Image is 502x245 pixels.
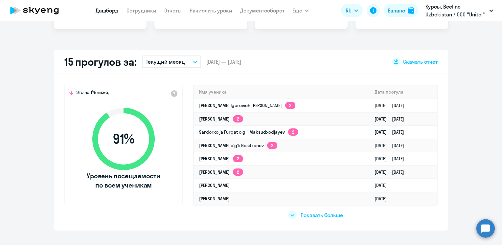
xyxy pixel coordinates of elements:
a: [DATE][DATE] [375,143,409,148]
th: Имя ученика [194,85,369,99]
a: [PERSON_NAME]2 [199,156,243,162]
app-skyeng-badge: 2 [233,155,243,162]
a: Начислить уроки [190,7,232,14]
app-skyeng-badge: 2 [233,168,243,176]
app-skyeng-badge: 2 [267,142,277,149]
a: [DATE][DATE] [375,129,409,135]
a: [PERSON_NAME]2 [199,116,243,122]
a: [DATE] [375,196,392,202]
button: Курсы, Beeline Uzbekistan / ООО "Unitel" [422,3,496,18]
button: RU [341,4,363,17]
a: Документооборот [240,7,285,14]
span: Показать больше [301,212,343,219]
a: [PERSON_NAME] o'g'li Bositxonov2 [199,143,277,148]
p: Курсы, Beeline Uzbekistan / ООО "Unitel" [425,3,487,18]
a: Сотрудники [126,7,156,14]
a: [DATE][DATE] [375,156,409,162]
a: [DATE] [375,182,392,188]
a: [PERSON_NAME] [199,196,230,202]
app-skyeng-badge: 2 [288,128,298,136]
span: Уровень посещаемости по всем ученикам [86,171,161,190]
a: [DATE][DATE] [375,169,409,175]
span: Это на 1% ниже, [76,89,109,97]
a: [PERSON_NAME] Igorevich [PERSON_NAME]2 [199,102,295,108]
span: RU [346,7,352,14]
a: [PERSON_NAME] [199,182,230,188]
button: Ещё [292,4,309,17]
app-skyeng-badge: 2 [285,102,295,109]
a: Sardorxo'ja Furqat o'g'li Maksudxodjayev2 [199,129,298,135]
p: Текущий месяц [146,58,185,66]
a: [DATE][DATE] [375,102,409,108]
button: Текущий месяц [142,56,201,68]
span: [DATE] — [DATE] [206,58,241,65]
a: [PERSON_NAME]2 [199,169,243,175]
h2: 15 прогулов за: [64,55,137,68]
span: Скачать отчет [403,58,438,65]
span: Ещё [292,7,302,14]
div: Баланс [388,7,405,14]
a: Дашборд [96,7,119,14]
img: balance [408,7,414,14]
th: Дата прогула [369,85,437,99]
a: [DATE][DATE] [375,116,409,122]
button: Балансbalance [384,4,418,17]
span: 91 % [86,131,161,147]
a: Отчеты [164,7,182,14]
app-skyeng-badge: 2 [233,115,243,122]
